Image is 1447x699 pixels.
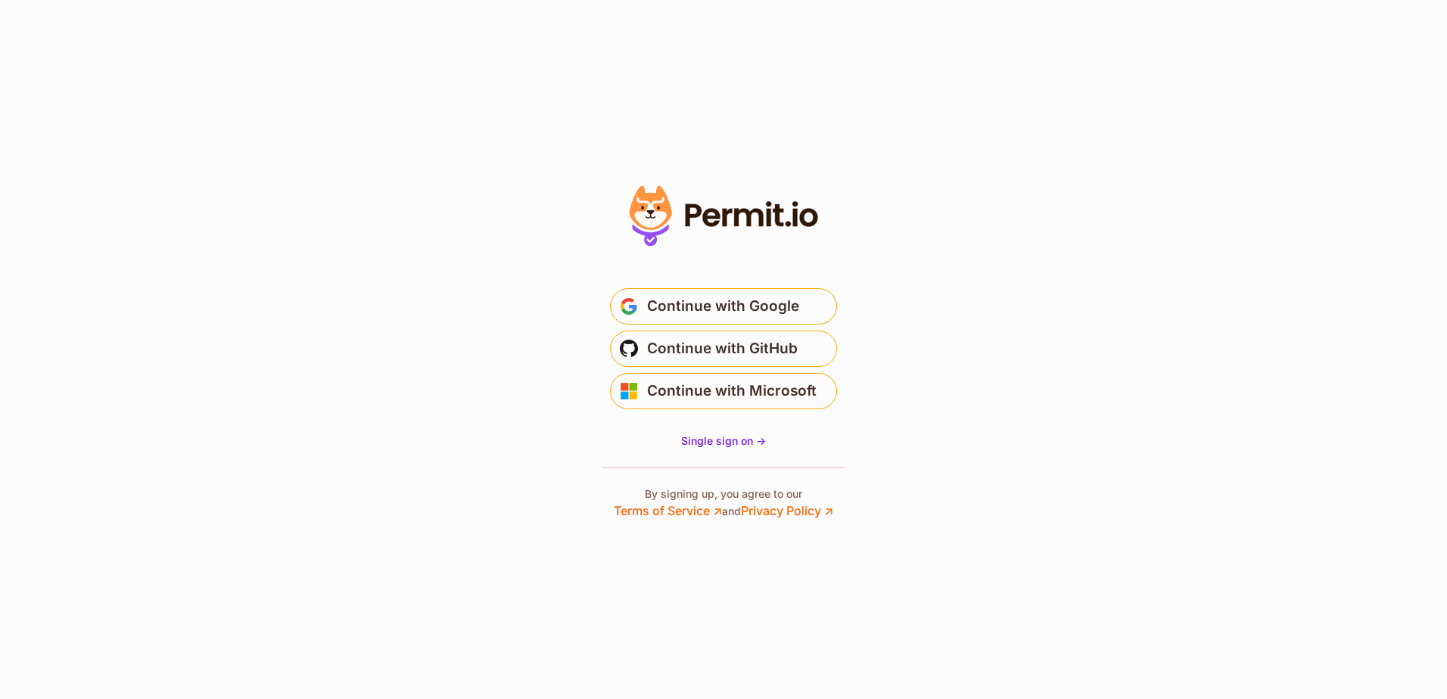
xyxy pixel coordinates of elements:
span: Continue with Google [647,294,799,318]
p: By signing up, you agree to our and [614,486,833,520]
span: Continue with GitHub [647,337,798,361]
a: Privacy Policy ↗ [741,503,833,518]
a: Terms of Service ↗ [614,503,722,518]
span: Single sign on -> [681,434,766,447]
button: Continue with Google [610,288,837,325]
button: Continue with Microsoft [610,373,837,409]
button: Continue with GitHub [610,331,837,367]
span: Continue with Microsoft [647,379,817,403]
a: Single sign on -> [681,433,766,449]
